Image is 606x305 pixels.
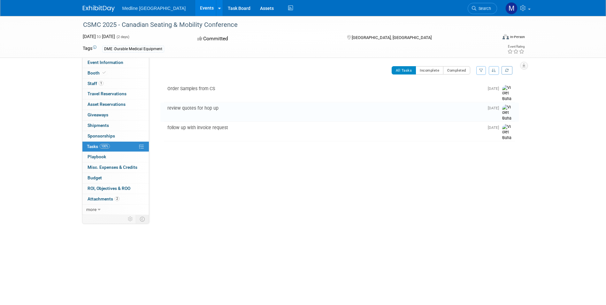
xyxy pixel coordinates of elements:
[502,124,512,141] img: Violet Buha
[82,152,149,162] a: Playbook
[88,175,102,180] span: Budget
[488,106,502,110] span: [DATE]
[82,142,149,152] a: Tasks100%
[82,131,149,141] a: Sponsorships
[125,215,136,223] td: Personalize Event Tab Strip
[82,162,149,173] a: Misc. Expenses & Credits
[88,91,127,96] span: Travel Reservations
[164,122,484,133] div: follow up with invoice request
[102,46,164,52] div: DME -Durable Medical Equipment
[82,184,149,194] a: ROI, Objectives & ROO
[82,99,149,110] a: Asset Reservations
[88,196,119,201] span: Attachments
[82,58,149,68] a: Event Information
[502,105,512,121] img: Violet Buha
[103,71,106,74] i: Booth reservation complete
[82,79,149,89] a: Staff1
[507,45,525,48] div: Event Rating
[99,81,104,86] span: 1
[96,34,102,39] span: to
[468,3,497,14] a: Search
[86,207,96,212] span: more
[88,154,106,159] span: Playbook
[476,6,491,11] span: Search
[88,186,130,191] span: ROI, Objectives & ROO
[459,33,525,43] div: Event Format
[88,123,109,128] span: Shipments
[82,68,149,78] a: Booth
[88,165,137,170] span: Misc. Expenses & Credits
[82,89,149,99] a: Travel Reservations
[122,6,186,11] span: Medline [GEOGRAPHIC_DATA]
[443,66,470,74] button: Completed
[488,86,502,91] span: [DATE]
[164,103,484,113] div: review quotes for hop up
[196,33,337,44] div: Committed
[502,34,509,39] img: Format-Inperson.png
[164,83,484,94] div: Order Samples from CS
[83,45,96,52] td: Tags
[82,205,149,215] a: more
[352,35,432,40] span: [GEOGRAPHIC_DATA], [GEOGRAPHIC_DATA]
[81,19,487,31] div: CSMC 2025 - Canadian Seating & Mobility Conference
[88,70,107,75] span: Booth
[416,66,443,74] button: Incomplete
[82,173,149,183] a: Budget
[83,5,115,12] img: ExhibitDay
[100,144,110,149] span: 100%
[82,110,149,120] a: Giveaways
[88,102,126,107] span: Asset Reservations
[115,196,119,201] span: 2
[88,133,115,138] span: Sponsorships
[502,66,512,74] a: Refresh
[87,144,110,149] span: Tasks
[82,121,149,131] a: Shipments
[82,194,149,204] a: Attachments2
[116,35,129,39] span: (2 days)
[505,2,518,14] img: Maryam Ghorishi
[392,66,416,74] button: All Tasks
[83,34,115,39] span: [DATE] [DATE]
[510,35,525,39] div: In-Person
[88,112,108,117] span: Giveaways
[136,215,149,223] td: Toggle Event Tabs
[88,81,104,86] span: Staff
[502,85,512,102] img: Violet Buha
[88,60,123,65] span: Event Information
[488,125,502,130] span: [DATE]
